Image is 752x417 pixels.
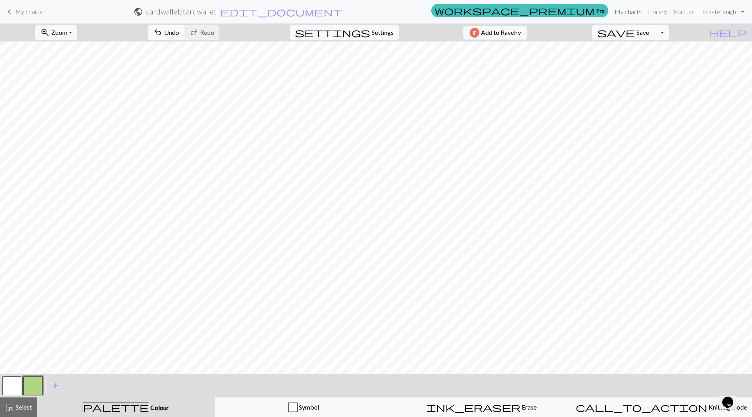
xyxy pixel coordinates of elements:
span: My charts [15,8,42,15]
button: Undo [148,25,184,40]
a: Hicastellanight [696,4,747,20]
span: zoom_in [40,27,50,38]
span: settings [295,27,370,38]
span: Symbol [298,403,319,411]
span: Erase [521,403,537,411]
span: Zoom [51,29,67,36]
span: Undo [164,29,179,36]
span: undo [153,27,163,38]
a: My charts [611,4,645,20]
iframe: chat widget [719,386,744,409]
a: My charts [5,5,42,18]
span: public [134,6,143,17]
span: Settings [372,28,394,37]
button: SettingsSettings [290,25,399,40]
h2: cardwallet / cardwallet [146,7,217,16]
span: call_to_action [576,402,707,413]
button: Add to Ravelry [463,26,527,40]
span: keyboard_arrow_left [5,6,14,17]
a: Pro [431,4,608,17]
a: Library [645,4,670,20]
span: Colour [149,404,169,411]
button: Knitting mode [571,397,752,417]
img: Ravelry [470,28,479,38]
span: ink_eraser [427,402,521,413]
span: Add to Ravelry [481,28,521,38]
button: Save [592,25,654,40]
button: Zoom [35,25,77,40]
span: highlight_alt [5,402,14,413]
button: Erase [392,397,571,417]
span: save [597,27,635,38]
span: edit_document [220,6,342,17]
span: Knitting mode [707,403,747,411]
i: Settings [295,28,370,37]
span: workspace_premium [435,5,595,16]
span: help [709,27,747,38]
button: Symbol [215,397,393,417]
span: Save [636,29,649,36]
a: Manual [670,4,696,20]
